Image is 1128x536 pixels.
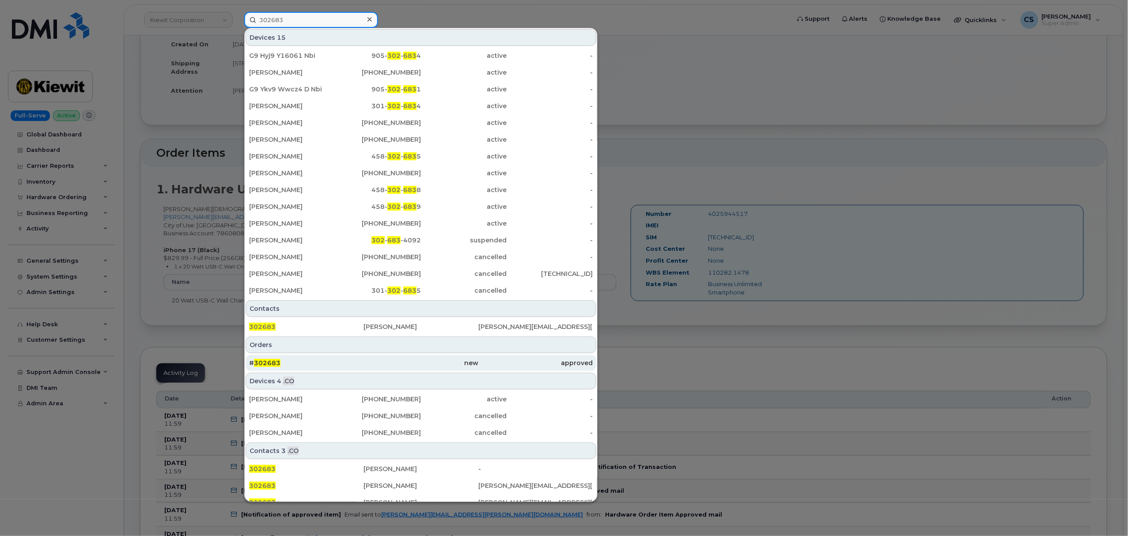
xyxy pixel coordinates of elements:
div: cancelled [421,428,507,437]
div: - -4092 [335,236,421,245]
div: [PERSON_NAME] [249,219,335,228]
div: - [507,68,593,77]
span: 683 [403,186,416,194]
span: 302 [371,236,385,244]
div: [PHONE_NUMBER] [335,253,421,261]
a: [PERSON_NAME][PHONE_NUMBER]cancelled- [246,425,596,441]
span: 15 [277,33,286,42]
div: active [421,135,507,144]
a: G9 Hyj9 Y16061 Nbi905-302-6834active- [246,48,596,64]
div: 905- - 1 [335,85,421,94]
div: [PERSON_NAME] [249,102,335,110]
div: # [249,359,363,367]
div: - [507,118,593,127]
div: 458- - 5 [335,152,421,161]
span: .CO [283,377,294,385]
span: 683 [403,203,416,211]
a: [PERSON_NAME][PHONE_NUMBER]active- [246,115,596,131]
span: 302683 [254,359,280,367]
div: - [507,253,593,261]
div: Devices [246,373,596,389]
a: [PERSON_NAME][PHONE_NUMBER]active- [246,165,596,181]
span: 683 [403,85,416,93]
div: 301- - 4 [335,102,421,110]
div: [PHONE_NUMBER] [335,135,421,144]
div: suspended [421,236,507,245]
div: - [507,286,593,295]
span: 302 [387,52,401,60]
span: 683 [403,287,416,294]
div: 905- - 4 [335,51,421,60]
div: - [478,464,593,473]
a: G9 Ykv9 Wwcz4 D Nbi905-302-6831active- [246,81,596,97]
div: [PERSON_NAME] [363,464,478,473]
div: - [507,428,593,437]
div: [PHONE_NUMBER] [335,169,421,177]
div: [PHONE_NUMBER] [335,118,421,127]
div: - [507,51,593,60]
span: 302683 [249,498,276,506]
a: [PERSON_NAME]302-683-4092suspended- [246,232,596,248]
div: active [421,395,507,404]
div: [PHONE_NUMBER] [335,395,421,404]
a: [PERSON_NAME]458-302-6839active- [246,199,596,215]
div: cancelled [421,411,507,420]
span: .CO [288,446,299,455]
div: active [421,51,507,60]
div: 458- - 8 [335,185,421,194]
iframe: Messenger Launcher [1090,498,1121,529]
div: [PERSON_NAME] [249,118,335,127]
div: [PERSON_NAME] [249,152,335,161]
div: [PERSON_NAME] [249,253,335,261]
div: active [421,102,507,110]
div: Contacts [246,300,596,317]
div: G9 Ykv9 Wwcz4 D Nbi [249,85,335,94]
div: cancelled [421,253,507,261]
div: active [421,185,507,194]
span: 302683 [249,465,276,473]
span: 302 [387,287,401,294]
a: 302683[PERSON_NAME][PERSON_NAME][EMAIL_ADDRESS][PERSON_NAME][DOMAIN_NAME] [246,478,596,494]
div: cancelled [421,269,507,278]
div: [PERSON_NAME] [249,68,335,77]
a: [PERSON_NAME]301-302-6834active- [246,98,596,114]
a: [PERSON_NAME][PHONE_NUMBER]cancelled- [246,249,596,265]
div: - [507,102,593,110]
span: 683 [403,52,416,60]
div: [PERSON_NAME] [249,236,335,245]
div: active [421,118,507,127]
div: - [507,411,593,420]
a: 302683[PERSON_NAME][PERSON_NAME][EMAIL_ADDRESS][PERSON_NAME][DOMAIN_NAME] [246,494,596,510]
a: [PERSON_NAME]301-302-6835cancelled- [246,283,596,298]
div: [PHONE_NUMBER] [335,428,421,437]
div: [TECHNICAL_ID] [507,269,593,278]
div: approved [478,359,593,367]
div: [PHONE_NUMBER] [335,219,421,228]
span: 4 [277,377,281,385]
div: - [507,202,593,211]
a: [PERSON_NAME][PHONE_NUMBER]cancelled[TECHNICAL_ID] [246,266,596,282]
div: [PERSON_NAME] [249,286,335,295]
div: [PERSON_NAME] [363,498,478,507]
div: [PERSON_NAME] [363,322,478,331]
div: Orders [246,336,596,353]
span: 683 [403,152,416,160]
a: [PERSON_NAME][PHONE_NUMBER]cancelled- [246,408,596,424]
div: active [421,169,507,177]
div: 458- - 9 [335,202,421,211]
div: [PHONE_NUMBER] [335,269,421,278]
input: Find something... [244,12,378,28]
span: 302 [387,152,401,160]
span: 683 [403,102,416,110]
span: 683 [387,236,401,244]
a: [PERSON_NAME][PHONE_NUMBER]active- [246,64,596,80]
a: [PERSON_NAME]458-302-6838active- [246,182,596,198]
div: - [507,135,593,144]
span: 302 [387,85,401,93]
span: 302683 [249,323,276,331]
div: [PHONE_NUMBER] [335,68,421,77]
div: [PERSON_NAME] [249,395,335,404]
div: new [363,359,478,367]
div: [PERSON_NAME][EMAIL_ADDRESS][PERSON_NAME][DOMAIN_NAME] [478,481,593,490]
div: active [421,68,507,77]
